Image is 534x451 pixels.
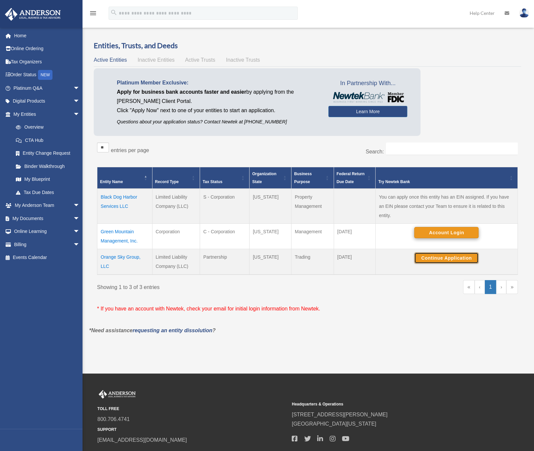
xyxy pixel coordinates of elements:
span: Entity Name [100,179,123,184]
img: Anderson Advisors Platinum Portal [97,390,137,399]
a: My Blueprint [9,173,86,186]
a: My Entitiesarrow_drop_down [5,108,86,121]
small: SUPPORT [97,426,287,433]
td: [US_STATE] [250,189,291,224]
a: Platinum Q&Aarrow_drop_down [5,81,90,95]
td: [DATE] [334,249,375,274]
a: My Documentsarrow_drop_down [5,212,90,225]
th: Try Newtek Bank : Activate to sort [375,167,517,189]
td: Limited Liability Company (LLC) [152,249,200,274]
td: Partnership [200,249,250,274]
p: by applying from the [PERSON_NAME] Client Portal. [117,87,318,106]
a: [EMAIL_ADDRESS][DOMAIN_NAME] [97,437,187,443]
a: Tax Organizers [5,55,90,68]
small: Headquarters & Operations [292,401,482,408]
img: Anderson Advisors Platinum Portal [3,8,63,21]
div: Try Newtek Bank [378,178,508,186]
a: Online Learningarrow_drop_down [5,225,90,238]
span: Record Type [155,179,179,184]
th: Organization State: Activate to sort [250,167,291,189]
span: Active Entities [94,57,127,63]
a: Home [5,29,90,42]
a: 800.706.4741 [97,416,130,422]
a: First [463,280,475,294]
i: menu [89,9,97,17]
td: Property Management [291,189,334,224]
span: Inactive Trusts [226,57,260,63]
span: Organization State [252,172,276,184]
a: Account Login [414,229,479,235]
a: Tax Due Dates [9,186,86,199]
a: [STREET_ADDRESS][PERSON_NAME] [292,412,387,417]
td: [DATE] [334,223,375,249]
small: TOLL FREE [97,405,287,412]
a: menu [89,12,97,17]
label: Search: [366,149,384,154]
a: CTA Hub [9,134,86,147]
td: Black Dog Harbor Services LLC [97,189,152,224]
td: You can apply once this entity has an EIN assigned. If you have an EIN please contact your Team t... [375,189,517,224]
img: NewtekBankLogoSM.png [332,92,404,103]
a: Binder Walkthrough [9,160,86,173]
span: Federal Return Due Date [337,172,365,184]
a: Overview [9,121,83,134]
span: arrow_drop_down [73,238,86,251]
td: S - Corporation [200,189,250,224]
label: entries per page [111,147,149,153]
td: Green Mountain Management, Inc. [97,223,152,249]
button: Account Login [414,227,479,238]
a: Digital Productsarrow_drop_down [5,95,90,108]
span: arrow_drop_down [73,212,86,225]
p: * If you have an account with Newtek, check your email for initial login information from Newtek. [97,304,518,313]
th: Tax Status: Activate to sort [200,167,250,189]
a: Learn More [328,106,407,117]
a: requesting an entity dissolution [133,328,213,333]
a: 1 [485,280,496,294]
td: Limited Liability Company (LLC) [152,189,200,224]
span: arrow_drop_down [73,108,86,121]
a: Online Ordering [5,42,90,55]
span: In Partnership With... [328,78,407,89]
th: Federal Return Due Date: Activate to sort [334,167,375,189]
td: Corporation [152,223,200,249]
td: Trading [291,249,334,274]
a: My Anderson Teamarrow_drop_down [5,199,90,212]
p: Questions about your application status? Contact Newtek at [PHONE_NUMBER] [117,118,318,126]
td: [US_STATE] [250,249,291,274]
a: Entity Change Request [9,147,86,160]
a: Last [506,280,518,294]
th: Entity Name: Activate to invert sorting [97,167,152,189]
span: Business Purpose [294,172,312,184]
span: arrow_drop_down [73,225,86,239]
th: Business Purpose: Activate to sort [291,167,334,189]
span: arrow_drop_down [73,199,86,212]
th: Record Type: Activate to sort [152,167,200,189]
span: Apply for business bank accounts faster and easier [117,89,246,95]
div: NEW [38,70,52,80]
button: Continue Application [414,252,479,264]
td: [US_STATE] [250,223,291,249]
span: arrow_drop_down [73,95,86,108]
div: Showing 1 to 3 of 3 entries [97,280,303,292]
h3: Entities, Trusts, and Deeds [94,41,521,51]
td: Management [291,223,334,249]
span: Active Trusts [185,57,216,63]
p: Platinum Member Exclusive: [117,78,318,87]
td: C - Corporation [200,223,250,249]
span: Inactive Entities [138,57,175,63]
span: arrow_drop_down [73,81,86,95]
em: *Need assistance ? [89,328,216,333]
span: Tax Status [203,179,222,184]
p: Click "Apply Now" next to one of your entities to start an application. [117,106,318,115]
a: Events Calendar [5,251,90,264]
a: Previous [475,280,485,294]
img: User Pic [519,8,529,18]
a: [GEOGRAPHIC_DATA][US_STATE] [292,421,376,427]
a: Billingarrow_drop_down [5,238,90,251]
a: Next [496,280,506,294]
a: Order StatusNEW [5,68,90,82]
td: Orange Sky Group, LLC [97,249,152,274]
i: search [110,9,117,16]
